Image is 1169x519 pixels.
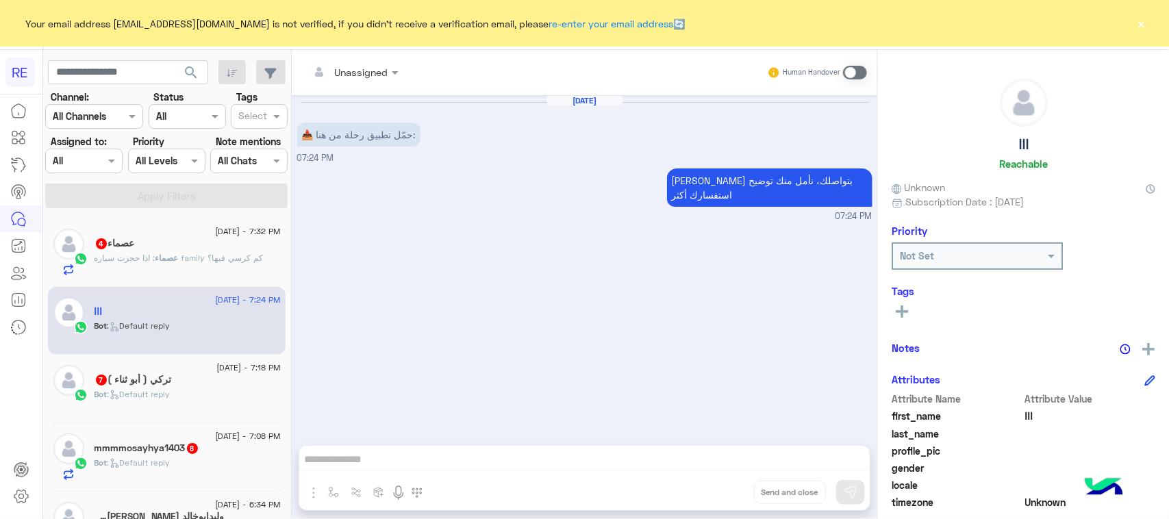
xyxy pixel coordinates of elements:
h6: Tags [892,285,1155,297]
span: Attribute Value [1025,392,1156,406]
button: × [1135,16,1148,30]
div: RE [5,58,35,87]
button: Send and close [754,481,826,504]
span: Bot [95,320,108,331]
span: Unknown [892,180,945,194]
h5: تركي ( أبو ثناء ) [95,374,172,385]
h5: ااا [1018,137,1029,153]
span: profile_pic [892,444,1022,458]
small: Human Handover [783,67,840,78]
span: locale [892,478,1022,492]
span: 4 [96,238,107,249]
span: Subscription Date : [DATE] [905,194,1024,209]
img: defaultAdmin.png [53,365,84,396]
span: اذا حجزت سياره family كم كرسي فيها؟ [95,253,264,263]
span: [DATE] - 7:24 PM [215,294,280,306]
span: [DATE] - 7:18 PM [216,362,280,374]
span: Attribute Name [892,392,1022,406]
span: last_name [892,427,1022,441]
span: [DATE] - 7:32 PM [215,225,280,238]
h5: ااا [95,306,103,318]
label: Status [153,90,184,104]
span: null [1025,461,1156,475]
span: [DATE] - 7:08 PM [215,430,280,442]
h6: Notes [892,342,920,354]
span: : Default reply [108,389,171,399]
h6: Attributes [892,373,940,385]
label: Assigned to: [51,134,107,149]
span: عصماء [155,253,179,263]
img: defaultAdmin.png [1001,79,1047,126]
label: Tags [236,90,257,104]
span: 7 [96,375,107,385]
a: re-enter your email address [549,18,674,29]
span: Your email address [EMAIL_ADDRESS][DOMAIN_NAME] is not verified, if you didn't receive a verifica... [26,16,686,31]
span: first_name [892,409,1022,423]
span: gender [892,461,1022,475]
button: search [175,60,208,90]
h6: Reachable [999,157,1048,170]
img: add [1142,343,1155,355]
label: Note mentions [216,134,281,149]
span: Bot [95,389,108,399]
img: WhatsApp [74,388,88,402]
img: WhatsApp [74,457,88,470]
img: hulul-logo.png [1080,464,1128,512]
span: null [1025,478,1156,492]
label: Priority [133,134,164,149]
span: 07:24 PM [297,153,334,163]
h6: [DATE] [547,96,623,105]
span: [DATE] - 6:34 PM [215,498,280,511]
label: Channel: [51,90,89,104]
span: : Default reply [108,457,171,468]
img: defaultAdmin.png [53,229,84,259]
img: WhatsApp [74,320,88,334]
span: 8 [187,443,198,454]
img: defaultAdmin.png [53,433,84,464]
img: defaultAdmin.png [53,297,84,328]
img: notes [1120,344,1131,355]
h6: Priority [892,225,927,237]
h5: عصماء [95,238,135,249]
span: search [183,64,199,81]
span: Bot [95,457,108,468]
p: 29/8/2025, 7:24 PM [297,123,420,147]
span: ااا [1025,409,1156,423]
span: : Default reply [108,320,171,331]
span: Unknown [1025,495,1156,509]
h5: mmmmosayhya1403 [95,442,199,454]
img: WhatsApp [74,252,88,266]
div: Select [236,108,267,126]
button: Apply Filters [45,183,288,208]
p: 29/8/2025, 7:24 PM [667,168,872,207]
span: timezone [892,495,1022,509]
span: 07:24 PM [835,210,872,223]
